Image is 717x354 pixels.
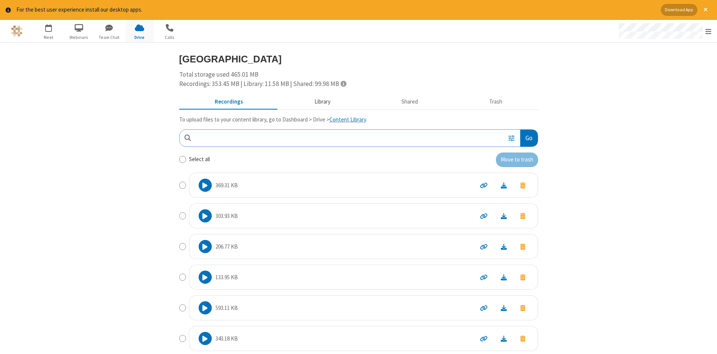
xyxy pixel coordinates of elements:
span: Totals displayed include files that have been moved to the trash. [341,80,346,87]
span: Drive [125,34,153,41]
button: Close alert [700,4,711,16]
button: Move to trash [513,272,532,282]
p: To upload files to your content library, go to Dashboard > Drive > . [179,116,538,124]
span: Team Chat [95,34,123,41]
button: Move to trash [513,333,532,344]
button: Go [520,130,537,147]
a: Download file [494,304,513,312]
a: Download file [494,181,513,190]
p: 343.18 KB [215,335,238,343]
p: 369.31 KB [215,181,238,190]
button: Move to trash [513,303,532,313]
button: Logo [3,20,31,42]
p: 206.77 KB [215,243,238,251]
button: Move to trash [496,153,538,167]
button: Content library [279,95,366,109]
a: Download file [494,242,513,251]
label: Select all [189,155,210,164]
button: Move to trash [513,241,532,252]
button: Trash [454,95,538,109]
button: Shared during meetings [366,95,454,109]
div: Total storage used 465.01 MB [179,70,538,89]
a: Download file [494,212,513,220]
div: Open menu [612,20,717,42]
div: Recordings: 353.45 MB | Library: 11.58 MB | Shared: 99.98 MB [179,79,538,89]
p: 593.11 KB [215,304,238,313]
a: Download file [494,334,513,343]
a: Content Library [329,116,366,123]
h3: [GEOGRAPHIC_DATA] [179,54,538,64]
div: For the best user experience install our desktop apps. [16,6,655,14]
a: Download file [494,273,513,281]
button: Move to trash [513,211,532,221]
p: 133.95 KB [215,273,238,282]
span: Webinars [65,34,93,41]
p: 303.93 KB [215,212,238,221]
button: Download App [661,4,697,16]
button: Recorded meetings [179,95,279,109]
button: Move to trash [513,180,532,190]
span: Calls [156,34,184,41]
span: Meet [35,34,63,41]
img: QA Selenium DO NOT DELETE OR CHANGE [11,25,22,37]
